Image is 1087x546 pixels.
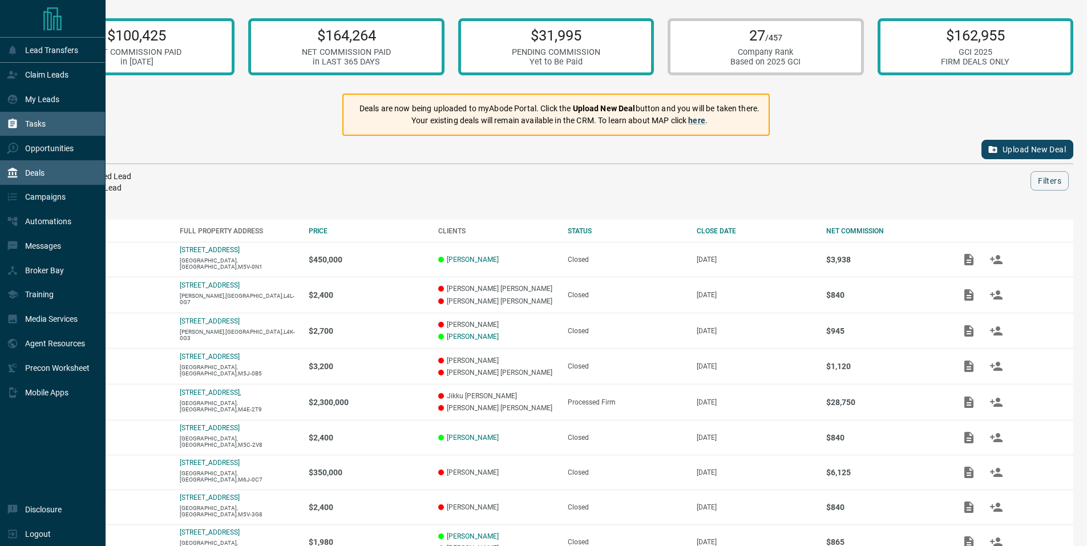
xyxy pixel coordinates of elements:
[50,256,168,264] p: Purchase - Co-Op
[697,256,815,264] p: [DATE]
[955,503,983,511] span: Add / View Documents
[447,256,499,264] a: [PERSON_NAME]
[309,290,427,300] p: $2,400
[955,255,983,263] span: Add / View Documents
[955,326,983,334] span: Add / View Documents
[447,434,499,442] a: [PERSON_NAME]
[309,503,427,512] p: $2,400
[309,255,427,264] p: $450,000
[180,246,240,254] a: [STREET_ADDRESS]
[359,115,759,127] p: Your existing deals will remain available in the CRM. To learn about MAP click .
[180,317,240,325] a: [STREET_ADDRESS]
[180,528,240,536] a: [STREET_ADDRESS]
[50,434,168,442] p: Lease - Co-Op
[568,398,686,406] div: Processed Firm
[826,227,944,235] div: NET COMMISSION
[50,468,168,476] p: Purchase - Co-Op
[826,362,944,371] p: $1,120
[568,468,686,476] div: Closed
[180,424,240,432] p: [STREET_ADDRESS]
[92,47,181,57] div: NET COMMISSION PAID
[955,362,983,370] span: Add / View Documents
[50,327,168,335] p: Lease - Co-Op
[180,505,298,517] p: [GEOGRAPHIC_DATA],[GEOGRAPHIC_DATA],M5V-3G8
[309,326,427,335] p: $2,700
[438,227,556,235] div: CLIENTS
[438,321,556,329] p: [PERSON_NAME]
[180,494,240,501] a: [STREET_ADDRESS]
[983,290,1010,298] span: Match Clients
[941,27,1009,44] p: $162,955
[180,281,240,289] a: [STREET_ADDRESS]
[983,362,1010,370] span: Match Clients
[180,470,298,483] p: [GEOGRAPHIC_DATA],[GEOGRAPHIC_DATA],M6J-0C7
[180,389,241,397] a: [STREET_ADDRESS],
[180,227,298,235] div: FULL PROPERTY ADDRESS
[438,468,556,476] p: [PERSON_NAME]
[568,434,686,442] div: Closed
[180,435,298,448] p: [GEOGRAPHIC_DATA],[GEOGRAPHIC_DATA],M5C-2V8
[983,433,1010,441] span: Match Clients
[697,538,815,546] p: [DATE]
[180,293,298,305] p: [PERSON_NAME],[GEOGRAPHIC_DATA],L4L-0G7
[826,433,944,442] p: $840
[359,103,759,115] p: Deals are now being uploaded to myAbode Portal. Click the button and you will be taken there.
[447,532,499,540] a: [PERSON_NAME]
[180,353,240,361] a: [STREET_ADDRESS]
[697,434,815,442] p: [DATE]
[941,57,1009,67] div: FIRM DEALS ONLY
[512,27,600,44] p: $31,995
[512,57,600,67] div: Yet to Be Paid
[309,227,427,235] div: PRICE
[50,227,168,235] div: DEAL TYPE
[438,503,556,511] p: [PERSON_NAME]
[955,290,983,298] span: Add / View Documents
[309,398,427,407] p: $2,300,000
[512,47,600,57] div: PENDING COMMISSION
[92,27,181,44] p: $100,425
[688,116,705,125] a: here
[180,257,298,270] p: [GEOGRAPHIC_DATA],[GEOGRAPHIC_DATA],M5V-0N1
[180,364,298,377] p: [GEOGRAPHIC_DATA],[GEOGRAPHIC_DATA],M5J-0B5
[50,398,168,406] p: Purchase - Co-Op
[955,433,983,441] span: Add / View Documents
[438,392,556,400] p: Jikku [PERSON_NAME]
[983,326,1010,334] span: Match Clients
[438,297,556,305] p: [PERSON_NAME] [PERSON_NAME]
[981,140,1073,159] button: Upload New Deal
[180,329,298,341] p: [PERSON_NAME],[GEOGRAPHIC_DATA],L4K-0G3
[983,537,1010,545] span: Match Clients
[730,57,801,67] div: Based on 2025 GCI
[1031,171,1069,191] button: Filters
[697,398,815,406] p: [DATE]
[302,27,391,44] p: $164,264
[568,503,686,511] div: Closed
[568,327,686,335] div: Closed
[568,362,686,370] div: Closed
[50,362,168,370] p: Lease - Co-Op
[765,33,782,43] span: /457
[50,291,168,299] p: Lease - Listing
[826,290,944,300] p: $840
[438,357,556,365] p: [PERSON_NAME]
[568,538,686,546] div: Closed
[697,327,815,335] p: [DATE]
[309,468,427,477] p: $350,000
[568,256,686,264] div: Closed
[50,503,168,511] p: Lease - Co-Op
[983,503,1010,511] span: Match Clients
[730,27,801,44] p: 27
[92,57,181,67] div: in [DATE]
[826,255,944,264] p: $3,938
[983,468,1010,476] span: Match Clients
[438,285,556,293] p: [PERSON_NAME] [PERSON_NAME]
[180,459,240,467] p: [STREET_ADDRESS]
[180,400,298,412] p: [GEOGRAPHIC_DATA],[GEOGRAPHIC_DATA],M4E-2T9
